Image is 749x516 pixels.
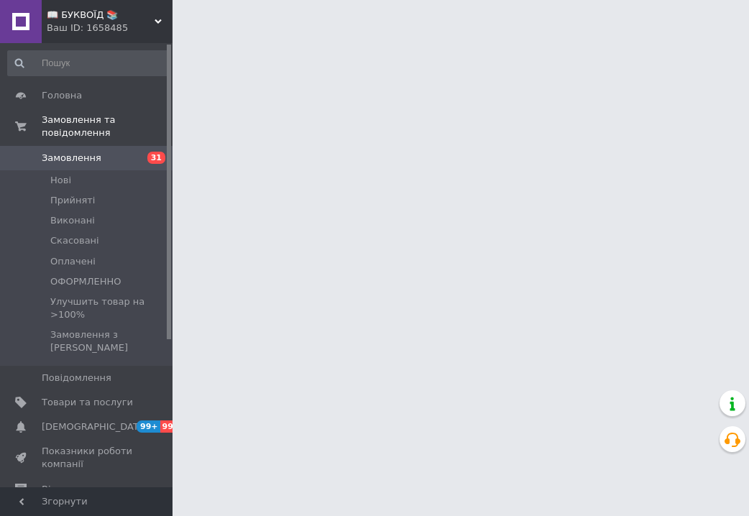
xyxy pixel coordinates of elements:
span: Головна [42,89,82,102]
span: Улучшить товар на >100% [50,295,168,321]
span: Скасовані [50,234,99,247]
span: Нові [50,174,71,187]
span: 99+ [137,420,160,433]
input: Пошук [7,50,170,76]
span: Замовлення [42,152,101,165]
span: Показники роботи компанії [42,445,133,471]
span: Замовлення з [PERSON_NAME] [50,328,168,354]
span: 99+ [160,420,184,433]
span: Оплачені [50,255,96,268]
span: Відгуки [42,483,79,496]
span: ОФОРМЛЕННО [50,275,121,288]
span: 📖 БУКВОЇД 📚 [47,9,155,22]
div: Ваш ID: 1658485 [47,22,173,34]
span: Виконані [50,214,95,227]
span: 31 [147,152,165,164]
span: Замовлення та повідомлення [42,114,173,139]
span: Повідомлення [42,372,111,384]
span: [DEMOGRAPHIC_DATA] [42,420,148,433]
span: Товари та послуги [42,396,133,409]
span: Прийняті [50,194,95,207]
